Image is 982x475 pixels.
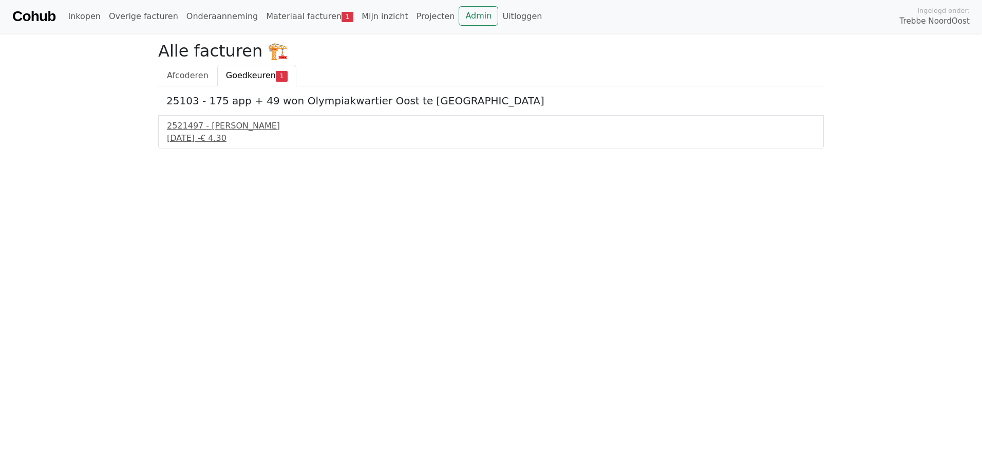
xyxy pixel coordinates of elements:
[64,6,104,27] a: Inkopen
[158,41,824,61] h2: Alle facturen 🏗️
[276,71,288,81] span: 1
[167,120,815,132] div: 2521497 - [PERSON_NAME]
[900,15,970,27] span: Trebbe NoordOost
[342,12,353,22] span: 1
[158,65,217,86] a: Afcoderen
[262,6,357,27] a: Materiaal facturen1
[217,65,296,86] a: Goedkeuren1
[412,6,459,27] a: Projecten
[498,6,546,27] a: Uitloggen
[105,6,182,27] a: Overige facturen
[167,70,209,80] span: Afcoderen
[167,120,815,144] a: 2521497 - [PERSON_NAME][DATE] -€ 4,30
[459,6,498,26] a: Admin
[182,6,262,27] a: Onderaanneming
[917,6,970,15] span: Ingelogd onder:
[12,4,55,29] a: Cohub
[166,95,816,107] h5: 25103 - 175 app + 49 won Olympiakwartier Oost te [GEOGRAPHIC_DATA]
[226,70,276,80] span: Goedkeuren
[200,133,226,143] span: € 4,30
[357,6,412,27] a: Mijn inzicht
[167,132,815,144] div: [DATE] -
